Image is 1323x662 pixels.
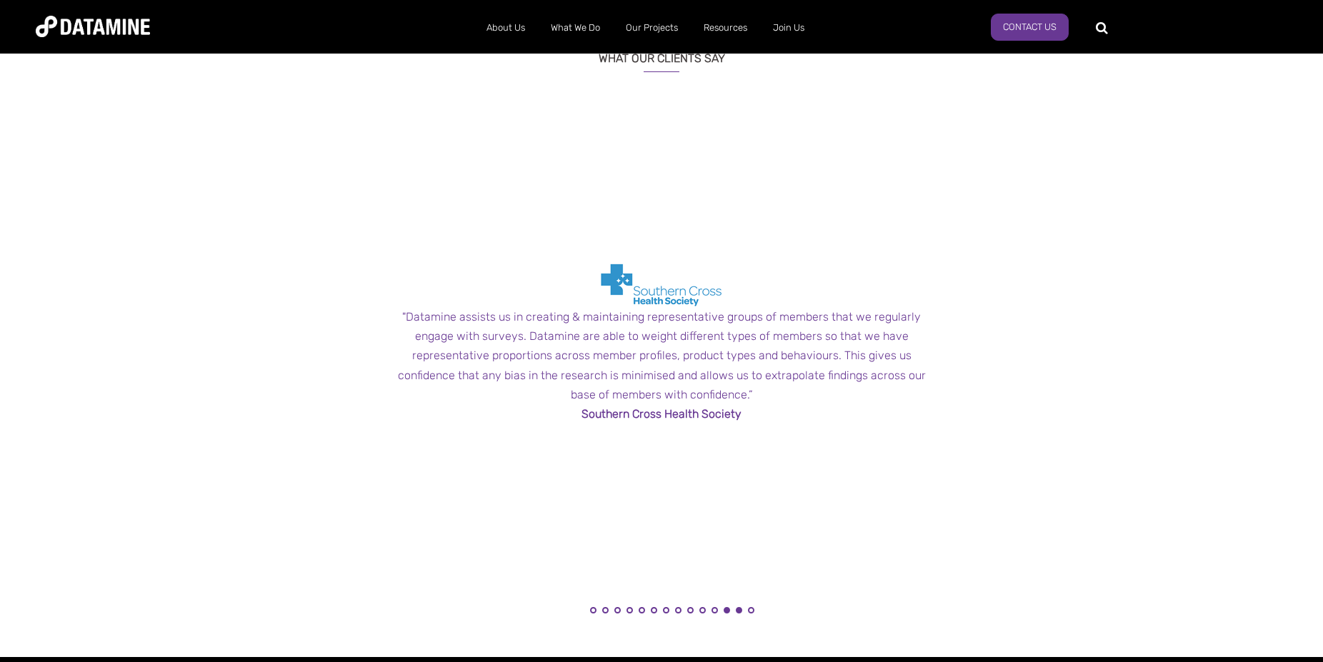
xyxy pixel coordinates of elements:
button: 6 [651,607,657,613]
button: 2 [602,607,609,613]
div: "Datamine assists us in creating & maintaining representative groups of members that we regularly... [394,307,929,404]
button: 1 [590,607,596,613]
button: 12 [724,607,730,613]
a: Our Projects [613,9,691,46]
button: 14 [748,607,754,613]
img: Datamine [36,16,150,37]
button: 4 [626,607,633,613]
button: 10 [699,607,706,613]
a: Join Us [760,9,817,46]
a: What We Do [538,9,613,46]
button: 9 [687,607,694,613]
button: 7 [663,607,669,613]
img: southerncross t2 [599,263,724,307]
a: Resources [691,9,760,46]
a: About Us [474,9,538,46]
button: 3 [614,607,621,613]
button: 11 [712,607,718,613]
a: Contact Us [991,14,1069,41]
button: 13 [736,607,742,613]
strong: Southern Cross Health Society [581,407,742,421]
button: 8 [675,607,682,613]
button: 5 [639,607,645,613]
